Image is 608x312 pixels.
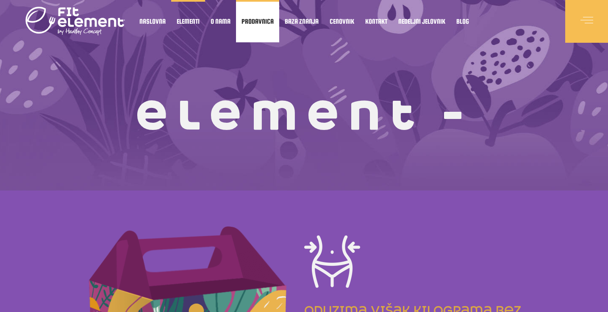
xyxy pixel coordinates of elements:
[139,19,166,23] span: Naslovna
[211,19,230,23] span: O nama
[330,19,354,23] span: Cenovnik
[456,19,469,23] span: Blog
[285,19,319,23] span: Baza znanja
[25,4,125,38] img: logo light
[242,19,274,23] span: Prodavnica
[365,19,387,23] span: Kontakt
[177,19,200,23] span: Elementi
[398,19,445,23] span: Nedeljni jelovnik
